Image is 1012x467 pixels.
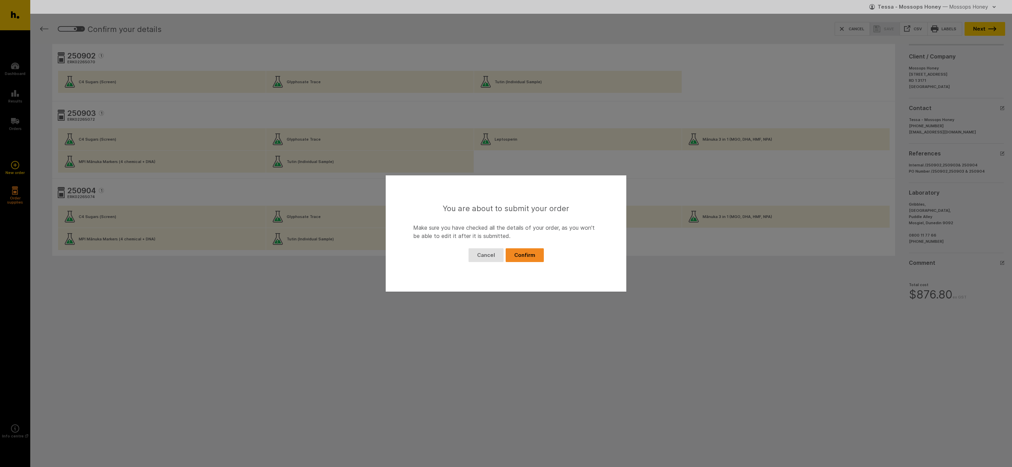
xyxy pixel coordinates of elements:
[506,248,544,262] button: Confirm
[878,3,941,10] strong: Tessa - Mossops Honey
[413,224,599,240] p: Make sure you have checked all the details of your order, as you won't be able to edit it after i...
[469,248,504,262] button: Cancel
[943,3,988,10] span: — Mossops Honey
[869,1,998,12] button: Tessa - Mossops Honey — Mossops Honey
[413,203,599,215] h3: You are about to submit your order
